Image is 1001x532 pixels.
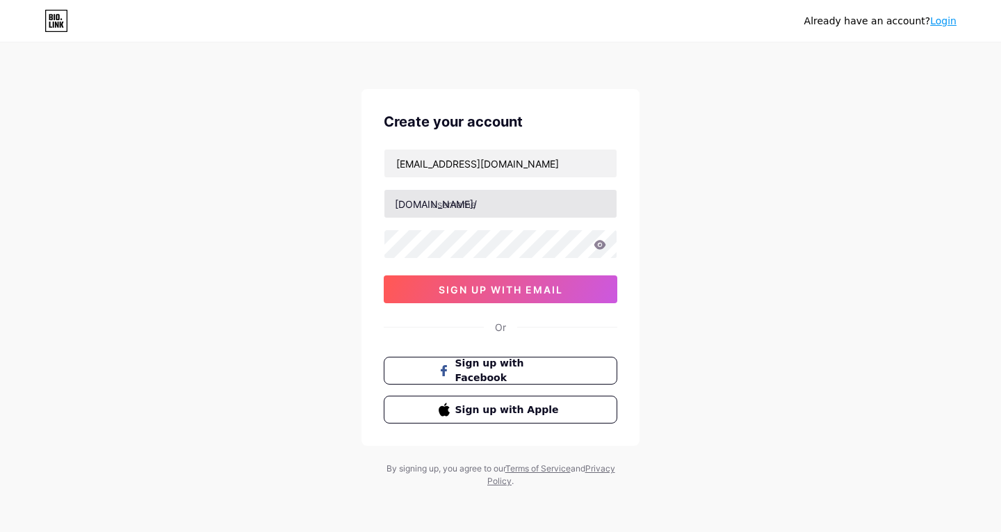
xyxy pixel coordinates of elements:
[930,15,957,26] a: Login
[382,462,619,487] div: By signing up, you agree to our and .
[495,320,506,334] div: Or
[505,463,571,474] a: Terms of Service
[395,197,477,211] div: [DOMAIN_NAME]/
[384,111,617,132] div: Create your account
[384,357,617,385] button: Sign up with Facebook
[439,284,563,296] span: sign up with email
[384,190,617,218] input: username
[455,356,563,385] span: Sign up with Facebook
[804,14,957,29] div: Already have an account?
[384,275,617,303] button: sign up with email
[384,396,617,424] button: Sign up with Apple
[455,403,563,417] span: Sign up with Apple
[384,150,617,177] input: Email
